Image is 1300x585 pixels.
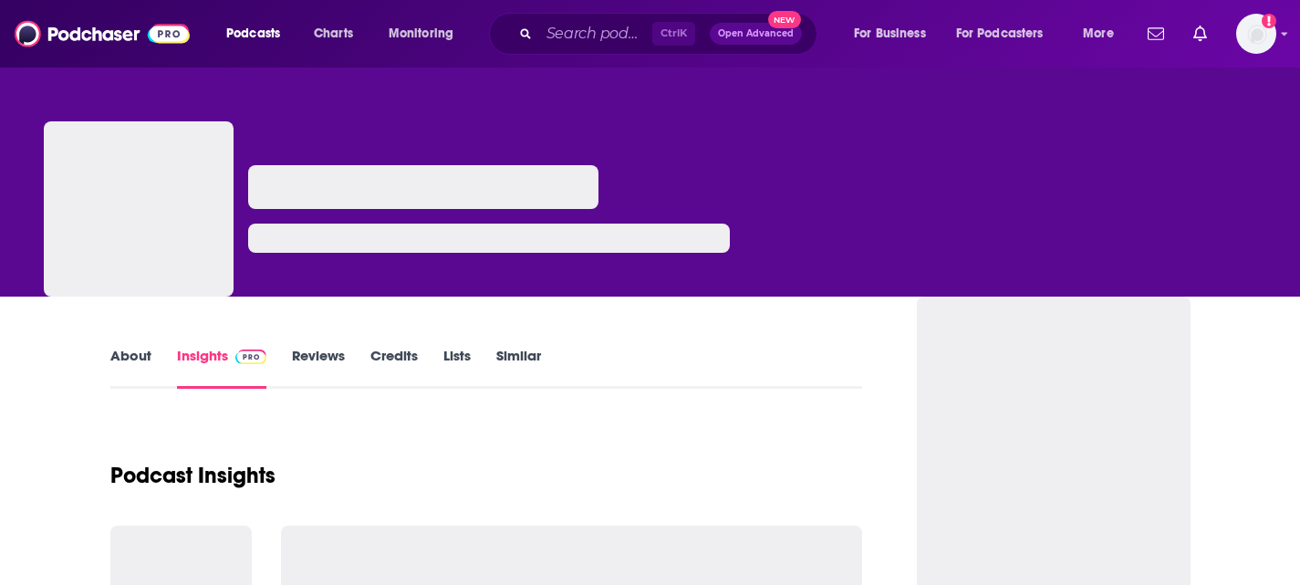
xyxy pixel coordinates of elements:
span: Ctrl K [652,22,695,46]
img: User Profile [1236,14,1276,54]
svg: Add a profile image [1262,14,1276,28]
span: Open Advanced [718,29,794,38]
button: Show profile menu [1236,14,1276,54]
button: open menu [944,19,1070,48]
a: Charts [302,19,364,48]
button: open menu [213,19,304,48]
span: For Podcasters [956,21,1044,47]
span: Logged in as untitledpartners [1236,14,1276,54]
span: Podcasts [226,21,280,47]
button: open menu [1070,19,1137,48]
a: Similar [496,347,541,389]
button: open menu [841,19,949,48]
a: Show notifications dropdown [1186,18,1214,49]
a: Credits [370,347,418,389]
button: open menu [376,19,477,48]
img: Podchaser Pro [235,350,267,364]
span: For Business [854,21,926,47]
a: Reviews [292,347,345,389]
button: Open AdvancedNew [710,23,802,45]
a: InsightsPodchaser Pro [177,347,267,389]
h1: Podcast Insights [110,462,276,489]
a: About [110,347,151,389]
input: Search podcasts, credits, & more... [539,19,652,48]
div: Search podcasts, credits, & more... [506,13,835,55]
a: Lists [443,347,471,389]
img: Podchaser - Follow, Share and Rate Podcasts [15,16,190,51]
span: New [768,11,801,28]
span: Charts [314,21,353,47]
span: More [1083,21,1114,47]
span: Monitoring [389,21,453,47]
a: Show notifications dropdown [1140,18,1171,49]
